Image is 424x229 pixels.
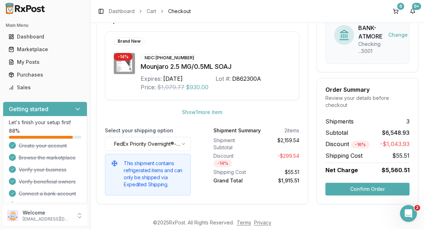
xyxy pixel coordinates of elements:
div: Lot #: [216,74,231,83]
span: $55.51 [392,151,410,160]
span: 88 % [9,127,20,134]
button: Emoji picker [11,175,17,181]
a: Marketplace [6,43,84,56]
span: Shipment 3 [105,18,134,24]
a: Dashboard [6,30,84,43]
div: Discount [213,152,254,167]
div: 9+ [412,3,421,10]
div: Brand New [114,37,145,45]
img: User avatar [7,210,18,221]
h1: [PERSON_NAME] [34,4,80,9]
iframe: Intercom live chat [400,205,417,222]
h3: Getting started [9,105,48,113]
div: 2 items [284,127,299,134]
img: Profile image for Manuel [20,4,31,15]
div: $2,159.54 [259,137,300,151]
div: Order Summary [325,87,410,92]
div: joined the conversation [30,108,120,115]
button: 6 [390,6,401,17]
a: Privacy [254,219,271,225]
h5: This shipment contains refrigerated items and can only be shipped via Expedited Shipping. [124,160,185,188]
a: Dashboard [109,8,135,15]
button: My Posts [3,56,87,68]
nav: breadcrumb [109,8,191,15]
span: Discount [325,140,370,147]
a: Cart [147,8,156,15]
button: Purchases [3,69,87,80]
div: Expires: [141,74,162,83]
div: - 16 % [351,141,370,149]
p: Active [34,9,48,16]
div: Mounjaro 2.5 MG/0.5ML SOAJ [141,62,290,72]
div: Review your details before checkout [325,95,410,109]
div: Marketplace [8,46,82,53]
img: Profile image for Manuel [21,108,28,115]
button: Send a message… [121,172,132,183]
span: Browse the marketplace [19,154,76,161]
div: 6 [397,3,404,10]
span: $1,079.77 [157,83,184,91]
span: -$1,043.93 [380,140,410,149]
div: Close [124,3,137,16]
button: Change [383,29,413,41]
div: $55.51 [259,169,300,176]
div: Checking ...5001 [358,41,383,55]
div: - 14 % [213,159,232,167]
span: Net Charge [325,167,358,174]
span: Shipments [325,117,354,126]
span: Create your account [19,142,67,149]
a: Sales [6,81,84,94]
div: ok [124,90,130,97]
label: Select your shipping option [105,127,191,134]
div: My Posts [8,59,82,66]
div: Sales [8,84,82,91]
p: [EMAIL_ADDRESS][DOMAIN_NAME] [23,216,72,222]
button: Show1more item [176,106,228,119]
span: $5,560.51 [382,166,410,174]
div: Shipment Subtotal [213,137,254,151]
span: $6,548.93 [382,128,410,137]
button: Upload attachment [34,175,39,181]
span: 3 [406,117,410,126]
div: [DATE] [163,74,183,83]
div: Hello! [11,41,110,48]
span: Subtotal [325,128,348,137]
div: Looks like they cancelled due to not being available i can help find it somewhere else I did star... [6,123,116,159]
span: Connect a bank account [19,190,76,197]
h2: Main Menu [6,23,84,28]
span: Checkout [168,8,191,15]
div: Shipment Summary [213,127,261,134]
div: Grand Total [213,177,254,184]
button: 9+ [407,6,418,17]
div: D862300A [232,74,261,83]
div: Shipping Cost [213,169,254,176]
div: Price: [141,83,156,91]
div: Ron says… [6,86,136,107]
div: - 14 % [114,53,132,61]
span: $930.00 [186,83,208,91]
div: I am getting in contact with pharmacy you bought [MEDICAL_DATA] from. It is an old post but I am ... [11,48,110,76]
b: [PERSON_NAME] [30,109,70,114]
button: Home [111,3,124,16]
a: My Posts [6,56,84,68]
div: $1,915.51 [259,177,300,184]
div: Dashboard [8,33,82,40]
div: ok [118,86,136,101]
div: Purchases [8,71,82,78]
button: Marketplace [3,44,87,55]
img: RxPost Logo [3,3,48,14]
a: Terms [237,219,251,225]
img: Mounjaro 2.5 MG/0.5ML SOAJ [114,53,135,74]
div: Manuel says… [6,37,136,86]
p: Welcome [23,209,72,216]
div: - $299.54 [259,152,300,167]
span: Verify beneficial owners [19,178,76,185]
button: Dashboard [3,31,87,42]
span: Verify your business [19,166,66,173]
div: Manuel says… [6,107,136,123]
div: NDC: [PHONE_NUMBER] [141,54,198,62]
div: Looks like they cancelled due to not being available i can help find it somewhere else I did star... [11,127,110,155]
button: Gif picker [22,175,28,181]
textarea: Message… [6,160,135,172]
